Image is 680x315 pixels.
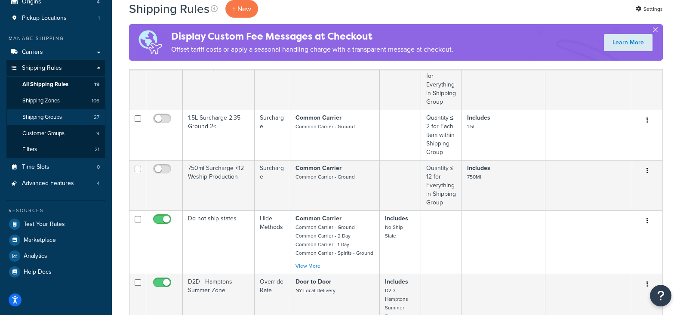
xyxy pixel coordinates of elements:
td: Hide Methods [255,210,290,274]
a: Advanced Features 4 [6,176,105,191]
strong: Common Carrier [295,164,342,173]
span: Carriers [22,49,43,56]
span: 19 [94,81,99,88]
small: Common Carrier - Ground Common Carrier - 2 Day Common Carrier - 1 Day Common Carrier - Spirits - ... [295,223,373,257]
span: Help Docs [24,269,52,276]
li: Shipping Groups [6,109,105,125]
small: 750Ml [467,173,481,181]
td: Quantity ≤ 2 for Each Item within Shipping Group [421,110,462,160]
span: Time Slots [22,164,49,171]
td: Do not ship states [183,210,255,274]
h4: Display Custom Fee Messages at Checkout [171,29,453,43]
span: 0 [97,164,100,171]
span: Marketplace [24,237,56,244]
button: Open Resource Center [650,285,671,306]
a: Pickup Locations 1 [6,10,105,26]
span: Analytics [24,253,47,260]
div: Manage Shipping [6,35,105,42]
small: Common Carrier - Ground [295,173,355,181]
span: Advanced Features [22,180,74,187]
a: Analytics [6,248,105,264]
a: Filters 21 [6,142,105,157]
h1: Shipping Rules [129,0,209,17]
a: Carriers [6,44,105,60]
strong: Includes [467,164,490,173]
a: View More [295,262,320,270]
li: Filters [6,142,105,157]
strong: Common Carrier [295,113,342,122]
img: duties-banner-06bc72dcb5fe05cb3f9472aba00be2ae8eb53ab6f0d8bb03d382ba314ac3c341.png [129,24,171,61]
strong: Door to Door [295,277,331,286]
p: Offset tariff costs or apply a seasonal handling charge with a transparent message at checkout. [171,43,453,56]
span: Test Your Rates [24,221,65,228]
a: Shipping Rules [6,60,105,76]
td: 750ml Surcharge <12 Weship Production [183,160,255,210]
strong: Includes [385,277,408,286]
div: Resources [6,207,105,214]
strong: Common Carrier [295,214,342,223]
td: Quantity ≤ 12 for Everything in Shipping Group [421,160,462,210]
a: All Shipping Rules 19 [6,77,105,93]
td: Surcharge [255,160,290,210]
small: 1.5L [467,123,475,130]
a: Shipping Zones 106 [6,93,105,109]
span: 106 [92,97,99,105]
span: Shipping Rules [22,65,62,72]
small: Common Carrier - Ground [295,123,355,130]
li: Advanced Features [6,176,105,191]
strong: Includes [467,113,490,122]
a: Time Slots 0 [6,159,105,175]
td: 1.5L Surcharge 2.35 Ground 2< [183,110,255,160]
span: Shipping Groups [22,114,62,121]
span: 9 [96,130,99,137]
li: All Shipping Rules [6,77,105,93]
span: Customer Groups [22,130,65,137]
span: 27 [94,114,99,121]
a: Learn More [604,34,652,51]
td: Surcharge [255,51,290,110]
td: 750ml Surcharge 13-24 Weship [183,51,255,110]
span: Pickup Locations [22,15,67,22]
td: Surcharge [255,110,290,160]
li: Customer Groups [6,126,105,142]
span: 21 [95,146,99,153]
a: Help Docs [6,264,105,280]
a: Test Your Rates [6,216,105,232]
a: Shipping Groups 27 [6,109,105,125]
a: Customer Groups 9 [6,126,105,142]
span: Shipping Zones [22,97,60,105]
td: Quantity = 13 to 24 for Everything in Shipping Group [421,51,462,110]
span: All Shipping Rules [22,81,68,88]
strong: Includes [385,214,408,223]
small: NY Local Delivery [295,287,335,294]
span: Filters [22,146,37,153]
a: Marketplace [6,232,105,248]
li: Shipping Zones [6,93,105,109]
span: 1 [98,15,100,22]
small: No Ship State [385,223,403,240]
a: Settings [636,3,663,15]
li: Pickup Locations [6,10,105,26]
span: 4 [97,180,100,187]
li: Shipping Rules [6,60,105,158]
li: Time Slots [6,159,105,175]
